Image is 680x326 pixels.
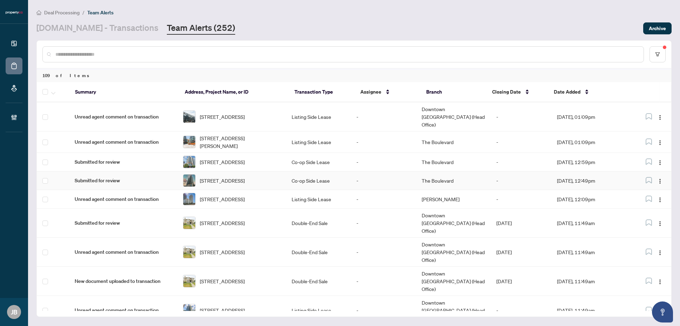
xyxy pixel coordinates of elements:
[183,136,195,148] img: thumbnail-img
[657,160,663,165] img: Logo
[657,197,663,203] img: Logo
[491,171,551,190] td: -
[650,46,666,62] button: filter
[551,190,630,209] td: [DATE], 12:09pm
[654,193,666,205] button: Logo
[657,140,663,145] img: Logo
[286,102,351,131] td: Listing Side Lease
[183,156,195,168] img: thumbnail-img
[657,221,663,226] img: Logo
[11,307,18,317] span: JB
[491,102,551,131] td: -
[416,296,491,325] td: Downtown [GEOGRAPHIC_DATA] (Head Office)
[351,190,416,209] td: -
[491,296,551,325] td: -
[657,250,663,256] img: Logo
[183,217,195,229] img: thumbnail-img
[657,115,663,120] img: Logo
[554,88,580,96] span: Date Added
[649,23,666,34] span: Archive
[491,209,551,238] td: [DATE]
[654,136,666,148] button: Logo
[416,171,491,190] td: The Boulevard
[200,113,245,121] span: [STREET_ADDRESS]
[36,10,41,15] span: home
[551,267,630,296] td: [DATE], 11:49am
[654,246,666,258] button: Logo
[200,134,280,150] span: [STREET_ADDRESS][PERSON_NAME]
[551,153,630,171] td: [DATE], 12:59pm
[286,296,351,325] td: Listing Side Lease
[200,195,245,203] span: [STREET_ADDRESS]
[200,158,245,166] span: [STREET_ADDRESS]
[183,304,195,316] img: thumbnail-img
[652,301,673,322] button: Open asap
[548,82,627,102] th: Date Added
[75,113,172,121] span: Unread agent comment on transaction
[87,9,114,16] span: Team Alerts
[286,267,351,296] td: Double-End Sale
[491,153,551,171] td: -
[551,296,630,325] td: [DATE], 11:49am
[360,88,381,96] span: Assignee
[416,190,491,209] td: [PERSON_NAME]
[551,209,630,238] td: [DATE], 11:49am
[75,177,172,184] span: Submitted for review
[75,219,172,227] span: Submitted for review
[183,193,195,205] img: thumbnail-img
[416,209,491,238] td: Downtown [GEOGRAPHIC_DATA] (Head Office)
[657,279,663,285] img: Logo
[654,276,666,287] button: Logo
[351,209,416,238] td: -
[351,267,416,296] td: -
[200,306,245,314] span: [STREET_ADDRESS]
[551,238,630,267] td: [DATE], 11:49am
[200,177,245,184] span: [STREET_ADDRESS]
[416,153,491,171] td: The Boulevard
[183,175,195,186] img: thumbnail-img
[487,82,548,102] th: Closing Date
[75,195,172,203] span: Unread agent comment on transaction
[351,171,416,190] td: -
[416,267,491,296] td: Downtown [GEOGRAPHIC_DATA] (Head Office)
[491,131,551,153] td: -
[416,238,491,267] td: Downtown [GEOGRAPHIC_DATA] (Head Office)
[654,156,666,168] button: Logo
[654,175,666,186] button: Logo
[289,82,355,102] th: Transaction Type
[551,171,630,190] td: [DATE], 12:49pm
[183,275,195,287] img: thumbnail-img
[6,11,22,15] img: logo
[200,277,245,285] span: [STREET_ADDRESS]
[551,102,630,131] td: [DATE], 01:09pm
[655,52,660,57] span: filter
[286,171,351,190] td: Co-op Side Lease
[286,209,351,238] td: Double-End Sale
[491,267,551,296] td: [DATE]
[351,102,416,131] td: -
[421,82,487,102] th: Branch
[200,248,245,256] span: [STREET_ADDRESS]
[69,82,179,102] th: Summary
[416,131,491,153] td: The Boulevard
[75,158,172,166] span: Submitted for review
[75,306,172,314] span: Unread agent comment on transaction
[286,131,351,153] td: Listing Side Lease
[551,131,630,153] td: [DATE], 01:09pm
[286,238,351,267] td: Double-End Sale
[351,131,416,153] td: -
[200,219,245,227] span: [STREET_ADDRESS]
[75,138,172,146] span: Unread agent comment on transaction
[654,217,666,229] button: Logo
[82,8,84,16] li: /
[491,238,551,267] td: [DATE]
[37,69,671,82] div: 109 of Items
[183,246,195,258] img: thumbnail-img
[36,22,158,35] a: [DOMAIN_NAME] - Transactions
[286,190,351,209] td: Listing Side Lease
[167,22,235,35] a: Team Alerts (252)
[183,111,195,123] img: thumbnail-img
[351,153,416,171] td: -
[657,178,663,184] img: Logo
[355,82,421,102] th: Assignee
